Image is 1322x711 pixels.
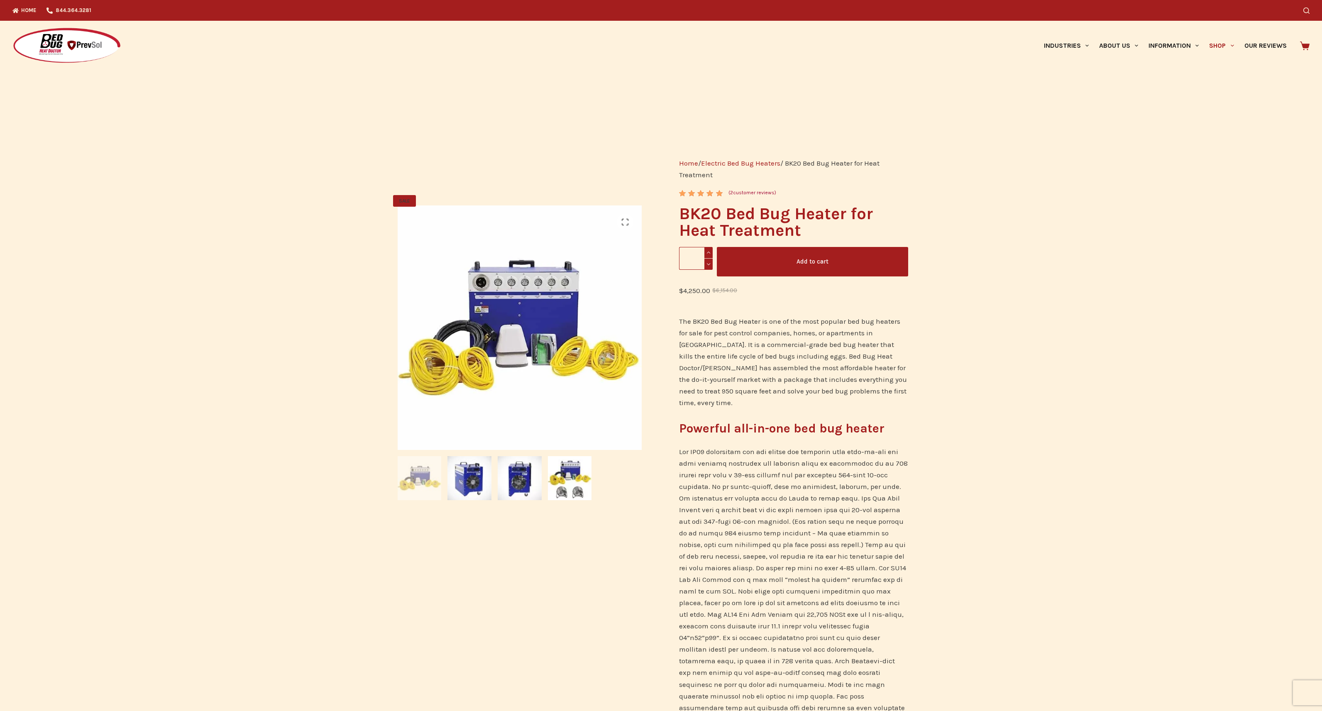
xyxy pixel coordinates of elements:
h3: Powerful all-in-one bed bug heater [679,419,908,438]
a: Home [679,159,698,167]
bdi: 6,154.00 [712,287,737,293]
nav: Breadcrumb [679,157,908,181]
img: Prevsol/Bed Bug Heat Doctor [12,27,121,64]
img: The BK20 heater is more powerful than the 52K bed bug heater with a minimal footprint, designed w... [548,456,592,500]
a: Our Reviews [1239,21,1292,71]
a: The BK20 complete bed bug heater package out performs the ePro 1400, simple for pest control oper... [398,323,642,331]
a: The BK20 heater is more powerful than the 52K bed bug heater with a minimal footprint, designed w... [642,323,886,331]
button: Search [1303,7,1310,14]
a: Shop [1204,21,1239,71]
a: Electric Bed Bug Heaters [701,159,780,167]
img: The BK20 complete bed bug heater package out performs the ePro 1400, simple for pest control oper... [398,205,642,450]
span: 2 [679,190,685,203]
span: $ [679,286,683,295]
span: SALE [393,195,416,207]
h1: BK20 Bed Bug Heater for Heat Treatment [679,205,908,239]
input: Product quantity [679,247,713,270]
a: View full-screen image gallery [617,214,633,230]
nav: Primary [1039,21,1292,71]
a: Industries [1039,21,1094,71]
span: 2 [730,190,733,195]
img: The BK20 heater is more powerful than the 52K bed bug heater with a minimal footprint, designed w... [447,456,491,500]
img: The BK20 heater is more powerful than the 52K bed bug heater with a minimal footprint, designed w... [642,205,886,450]
a: Information [1144,21,1204,71]
button: Add to cart [717,247,908,276]
a: About Us [1094,21,1143,71]
span: $ [712,287,716,293]
p: The BK20 Bed Bug Heater is one of the most popular bed bug heaters for sale for pest control comp... [679,315,908,408]
a: (2customer reviews) [728,189,776,197]
span: Rated out of 5 based on customer ratings [679,190,723,241]
div: Rated 5.00 out of 5 [679,190,723,196]
img: The BK20 complete bed bug heater package out performs the ePro 1400, simple for pest control oper... [398,456,442,500]
img: BK20 is a powerful 250v electric heater great for homes, pest control operators, and condos [498,456,542,500]
bdi: 4,250.00 [679,286,710,295]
